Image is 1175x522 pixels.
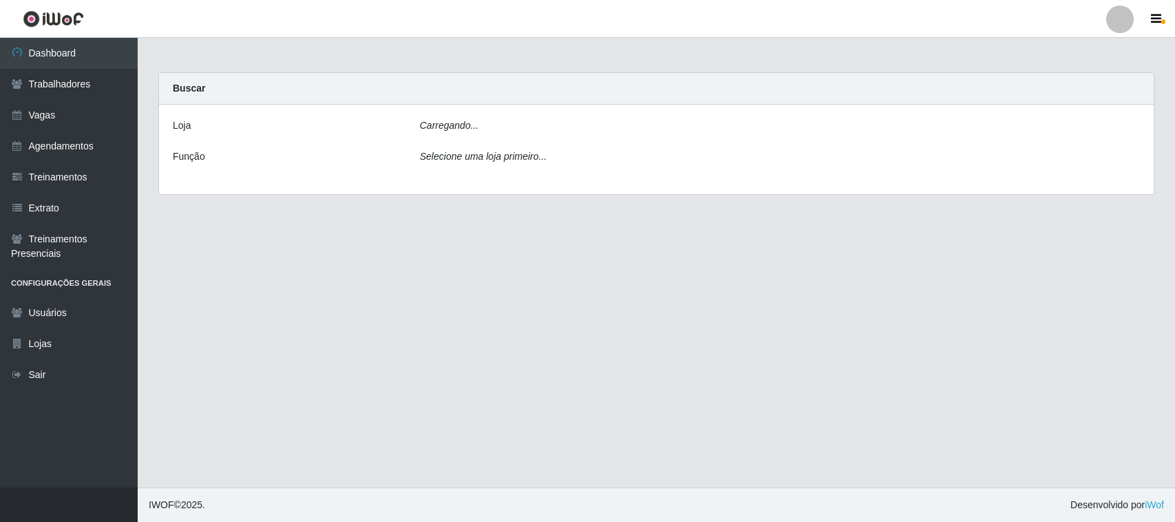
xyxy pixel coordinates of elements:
span: IWOF [149,499,174,510]
label: Função [173,149,205,164]
img: CoreUI Logo [23,10,84,28]
i: Carregando... [420,120,479,131]
a: iWof [1145,499,1164,510]
i: Selecione uma loja primeiro... [420,151,547,162]
span: Desenvolvido por [1070,498,1164,512]
label: Loja [173,118,191,133]
strong: Buscar [173,83,205,94]
span: © 2025 . [149,498,205,512]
